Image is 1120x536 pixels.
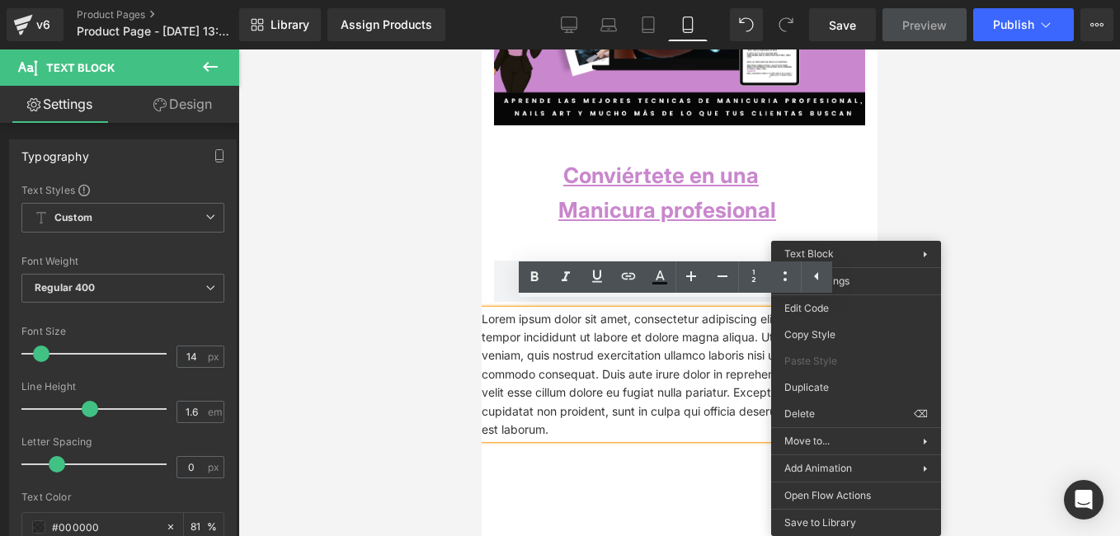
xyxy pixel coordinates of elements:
div: Line Height [21,381,224,393]
span: px [208,351,222,362]
a: v6 [7,8,64,41]
button: Undo [730,8,763,41]
p: Product not found. Have you uploaded products to your store? [8,482,388,521]
span: Publish [993,18,1034,31]
a: Product Pages [77,8,266,21]
button: More [1080,8,1113,41]
span: Paste Style [784,354,928,369]
div: v6 [33,14,54,35]
span: Copy Style [784,327,928,342]
div: Open Intercom Messenger [1064,480,1104,520]
div: Font Size [21,326,224,337]
b: Custom [54,211,92,225]
span: Preview [902,16,947,34]
span: Add Animation [784,461,923,476]
span: Delete [784,407,914,421]
div: Assign Products [341,18,432,31]
a: New Library [239,8,321,41]
span: Text Block [784,247,834,260]
a: Preview [882,8,967,41]
span: Duplicate [784,380,928,395]
a: Desktop [549,8,589,41]
button: Publish [973,8,1074,41]
div: Font Weight [21,256,224,267]
strong: Manicura profesional [77,148,294,173]
div: Text Styles [21,183,224,196]
span: C onviértete en una [82,113,277,139]
span: Product Page - [DATE] 13:52:38 [77,25,235,38]
span: em [208,407,222,417]
span: px [208,462,222,473]
a: Mobile [668,8,708,41]
a: Tablet [628,8,668,41]
span: Text Block [46,61,115,74]
a: Laptop [589,8,628,41]
span: Open Flow Actions [784,488,928,503]
span: Save to Library [784,515,928,530]
span: Move to... [784,434,923,449]
span: Edit Code [784,301,928,316]
b: Regular 400 [35,281,96,294]
div: Text Color [21,491,224,503]
span: Open Settings [784,274,928,289]
button: Redo [769,8,802,41]
span: Library [271,17,309,32]
div: Typography [21,140,89,163]
span: ⌫ [914,407,928,421]
span: Save [829,16,856,34]
a: Design [123,86,242,123]
div: Letter Spacing [21,436,224,448]
input: Color [52,518,158,536]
